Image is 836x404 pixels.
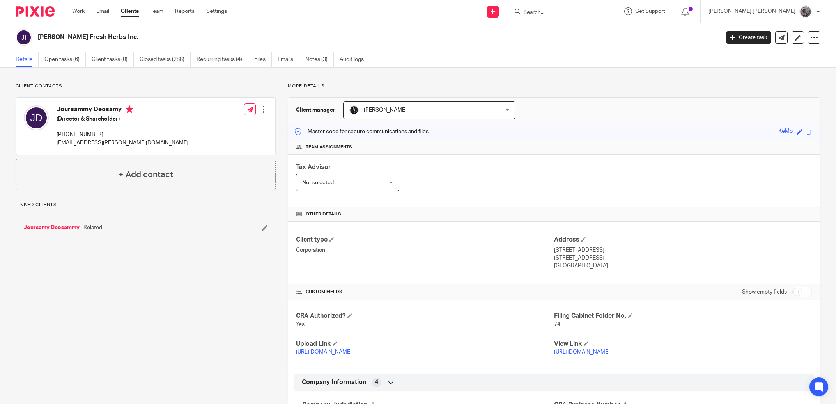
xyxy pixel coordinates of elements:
span: Other details [306,211,341,217]
h4: Client type [296,236,554,244]
span: Team assignments [306,144,352,150]
label: Show empty fields [742,288,787,296]
span: Company Information [302,378,366,386]
h4: Upload Link [296,340,554,348]
p: Client contacts [16,83,276,89]
a: Reports [175,7,195,15]
a: Audit logs [340,52,370,67]
a: Work [72,7,85,15]
span: 74 [554,322,560,327]
p: [STREET_ADDRESS] [554,246,812,254]
a: Create task [726,31,771,44]
p: Corporation [296,246,554,254]
a: Open tasks (6) [44,52,86,67]
img: svg%3E [16,29,32,46]
h3: Client manager [296,106,335,114]
i: Primary [126,105,133,113]
p: [EMAIL_ADDRESS][PERSON_NAME][DOMAIN_NAME] [57,139,188,147]
span: Not selected [302,180,334,185]
span: Yes [296,322,305,327]
a: Team [151,7,163,15]
a: Details [16,52,39,67]
div: KeMo [778,127,793,136]
img: Pixie [16,6,55,17]
a: Files [254,52,272,67]
h4: CUSTOM FIELDS [296,289,554,295]
p: [GEOGRAPHIC_DATA] [554,262,812,270]
a: Clients [121,7,139,15]
span: [PERSON_NAME] [364,107,407,113]
a: Client tasks (0) [92,52,134,67]
h4: + Add contact [119,169,173,181]
a: Recurring tasks (4) [197,52,248,67]
a: Settings [206,7,227,15]
span: Tax Advisor [296,164,331,170]
p: [PERSON_NAME] [PERSON_NAME] [708,7,795,15]
p: More details [288,83,820,89]
a: Emails [278,52,299,67]
a: [URL][DOMAIN_NAME] [554,349,610,355]
span: Related [83,224,102,231]
span: 4 [375,378,378,386]
span: Get Support [635,9,665,14]
img: svg%3E [24,105,49,130]
h4: View Link [554,340,812,348]
a: [URL][DOMAIN_NAME] [296,349,352,355]
a: Joursamy Deosammy [23,224,80,231]
p: Linked clients [16,202,276,208]
a: Notes (3) [305,52,334,67]
p: [STREET_ADDRESS] [554,254,812,262]
p: Master code for secure communications and files [294,128,429,135]
h4: Joursammy Deosamy [57,105,188,115]
img: HardeepM.png [349,105,359,115]
h2: [PERSON_NAME] Fresh Herbs Inc. [38,33,579,41]
input: Search [522,9,593,16]
a: Closed tasks (288) [140,52,191,67]
img: 20160912_191538.jpg [799,5,812,18]
p: [PHONE_NUMBER] [57,131,188,139]
h4: CRA Authorized? [296,312,554,320]
h5: (Director & Shareholder) [57,115,188,123]
h4: Filing Cabinet Folder No. [554,312,812,320]
a: Email [96,7,109,15]
h4: Address [554,236,812,244]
